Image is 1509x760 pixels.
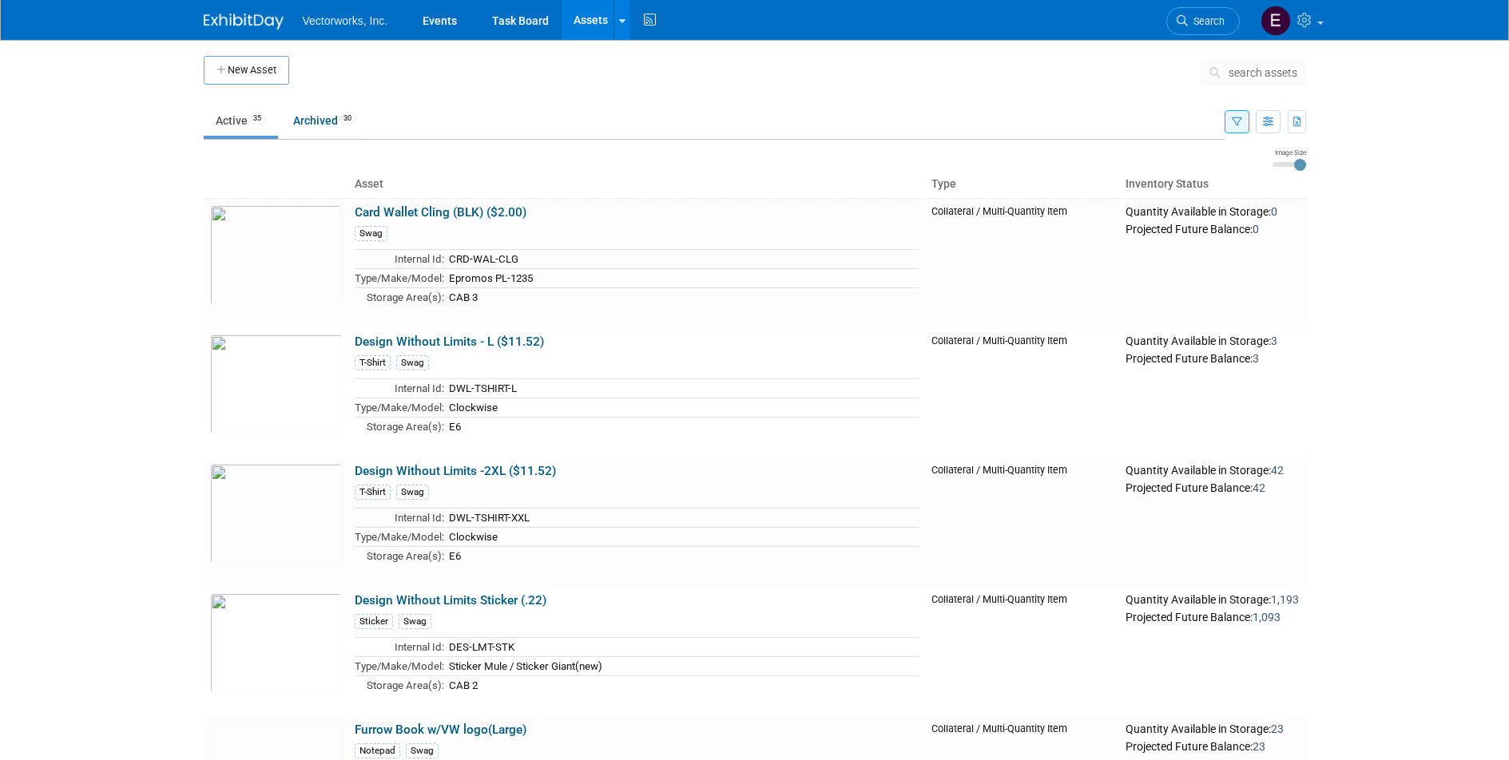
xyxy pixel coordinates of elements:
div: T-Shirt [355,485,391,500]
td: Epromos PL-1235 [444,268,919,287]
span: 0 [1271,205,1277,218]
td: Clockwise [444,398,919,417]
span: search assets [1229,66,1297,79]
a: Design Without Limits - L ($11.52) [355,334,544,349]
td: Collateral / Multi-Quantity Item [925,328,1120,457]
div: T-Shirt [355,355,391,370]
div: Sticker [355,614,393,629]
td: Type/Make/Model: [355,527,444,546]
td: Internal Id: [355,379,444,398]
a: Furrow Book w/VW logo(Large) [355,722,526,737]
img: ExhibitDay [204,14,284,30]
span: 35 [248,113,266,125]
div: Swag [406,743,439,758]
div: Notepad [355,743,400,758]
a: Design Without Limits -2XL ($11.52) [355,464,556,478]
div: Swag [355,226,387,241]
span: 42 [1271,464,1284,477]
span: Storage Area(s): [367,550,444,562]
td: DWL-TSHIRT-XXL [444,509,919,528]
span: 3 [1271,334,1277,347]
button: New Asset [204,56,289,85]
td: Type/Make/Model: [355,656,444,675]
div: Projected Future Balance: [1126,349,1299,366]
div: Swag [396,355,429,370]
td: Collateral / Multi-Quantity Item [925,198,1120,328]
div: Image Size [1273,148,1306,157]
span: 3 [1253,352,1259,365]
td: CAB 3 [444,287,919,306]
div: Swag [396,485,429,500]
td: Clockwise [444,527,919,546]
td: Collateral / Multi-Quantity Item [925,587,1120,716]
td: Collateral / Multi-Quantity Item [925,457,1120,587]
div: Quantity Available in Storage: [1126,593,1299,608]
td: Type/Make/Model: [355,398,444,417]
div: Projected Future Balance: [1126,737,1299,754]
div: Quantity Available in Storage: [1126,205,1299,220]
div: Projected Future Balance: [1126,478,1299,496]
th: Type [925,171,1120,198]
a: Active35 [204,105,278,136]
div: Quantity Available in Storage: [1126,722,1299,737]
a: Design Without Limits Sticker (.22) [355,593,546,608]
span: Storage Area(s): [367,421,444,433]
td: E6 [444,546,919,564]
span: Vectorworks, Inc. [303,14,388,27]
a: Archived30 [281,105,368,136]
td: Internal Id: [355,250,444,269]
div: Projected Future Balance: [1126,220,1299,237]
span: Storage Area(s): [367,679,444,691]
span: 1,093 [1253,611,1281,623]
span: 23 [1253,740,1265,753]
td: CAB 2 [444,675,919,694]
a: Search [1166,7,1240,35]
span: 42 [1253,481,1265,494]
td: DES-LMT-STK [444,638,919,657]
a: Card Wallet Cling (BLK) ($2.00) [355,205,526,220]
td: DWL-TSHIRT-L [444,379,919,398]
span: 23 [1271,722,1284,735]
div: Quantity Available in Storage: [1126,464,1299,478]
td: CRD-WAL-CLG [444,250,919,269]
td: Internal Id: [355,638,444,657]
div: Swag [399,614,431,629]
span: 30 [339,113,356,125]
span: 1,193 [1271,593,1299,606]
span: Search [1188,15,1225,27]
th: Asset [348,171,925,198]
td: Internal Id: [355,509,444,528]
td: Type/Make/Model: [355,268,444,287]
td: E6 [444,417,919,435]
img: Elena Pantazopoulos [1261,6,1291,36]
span: Storage Area(s): [367,291,444,303]
div: Quantity Available in Storage: [1126,334,1299,349]
button: search assets [1201,60,1306,85]
td: Sticker Mule / Sticker Giant(new) [444,656,919,675]
span: 0 [1253,223,1259,236]
div: Projected Future Balance: [1126,608,1299,625]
